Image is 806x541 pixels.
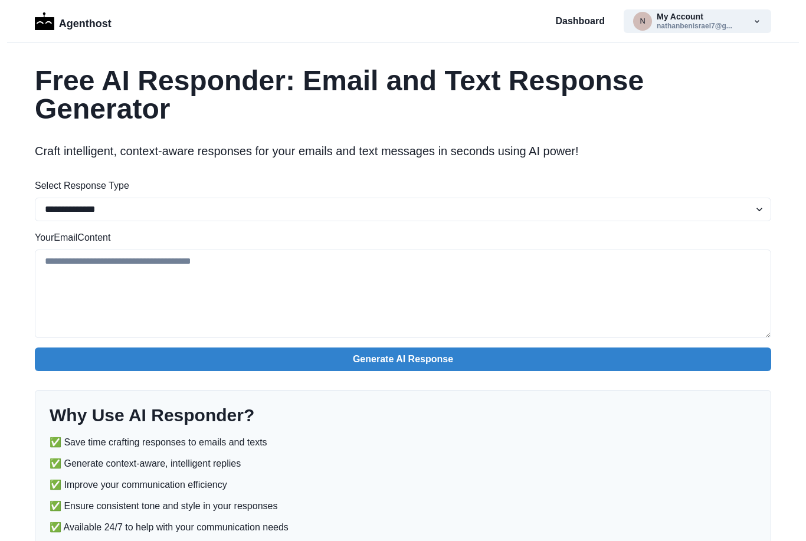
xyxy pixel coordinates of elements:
p: Craft intelligent, context-aware responses for your emails and text messages in seconds using AI ... [35,142,771,160]
h2: Why Use AI Responder? [50,405,756,426]
h1: Free AI Responder: Email and Text Response Generator [35,67,771,123]
a: Dashboard [555,14,605,28]
label: Select Response Type [35,179,764,193]
p: ✅ Save time crafting responses to emails and texts [50,435,267,450]
img: Logo [35,12,54,30]
a: LogoAgenthost [35,11,112,32]
p: ✅ Generate context-aware, intelligent replies [50,457,241,471]
p: ✅ Improve your communication efficiency [50,478,227,492]
label: Your Email Content [35,231,764,245]
p: ✅ Available 24/7 to help with your communication needs [50,520,289,535]
p: Agenthost [59,11,112,32]
p: ✅ Ensure consistent tone and style in your responses [50,499,277,513]
button: nathanbenisrael7@gmail.comMy Accountnathanbenisrael7@g... [624,9,771,33]
button: Generate AI Response [35,347,771,371]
